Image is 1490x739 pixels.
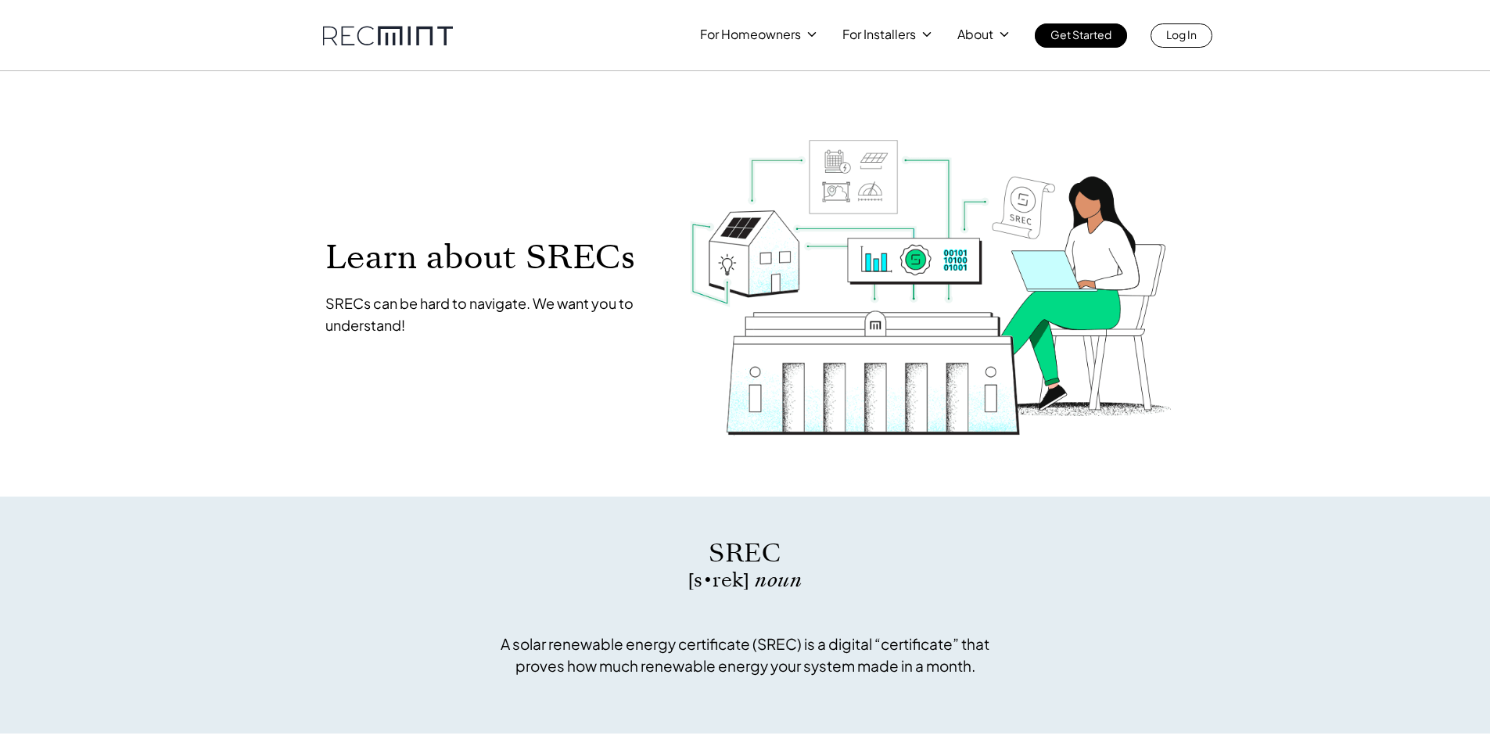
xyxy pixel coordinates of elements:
[1035,23,1127,48] a: Get Started
[1166,23,1197,45] p: Log In
[842,23,916,45] p: For Installers
[491,633,1000,676] p: A solar renewable energy certificate (SREC) is a digital “certificate” that proves how much renew...
[957,23,993,45] p: About
[755,566,802,594] span: noun
[1151,23,1212,48] a: Log In
[325,239,659,274] p: Learn about SRECs
[491,536,1000,571] p: SREC
[325,292,659,336] p: SRECs can be hard to navigate. We want you to understand!
[1050,23,1111,45] p: Get Started
[700,23,801,45] p: For Homeowners
[491,571,1000,590] p: [s • rek]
